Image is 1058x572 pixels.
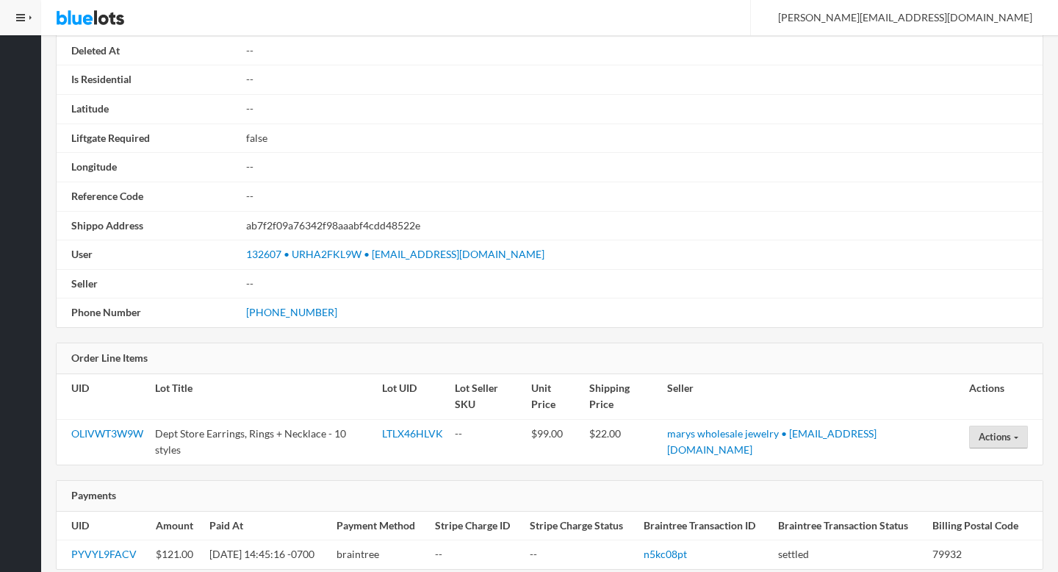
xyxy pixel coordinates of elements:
th: Payment Method [331,512,429,540]
th: Stripe Charge Status [524,512,638,540]
a: n5kc08pt [644,548,687,560]
th: UID [57,512,150,540]
td: $121.00 [150,540,204,569]
th: UID [57,374,149,420]
strong: Seller [71,277,98,290]
td: $99.00 [525,419,583,465]
strong: Reference Code [71,190,143,202]
td: -- [429,540,523,569]
th: Braintree Transaction Status [772,512,926,540]
td: settled [772,540,926,569]
a: OLIVWT3W9W [71,427,143,440]
th: Stripe Charge ID [429,512,523,540]
td: -- [240,95,1043,124]
button: Actions [969,426,1028,448]
strong: Is Residential [71,73,132,85]
th: Seller [661,374,963,420]
td: ab7f2f09a76342f98aaabf4cdd48522e [240,211,1043,240]
th: Lot Seller SKU [449,374,526,420]
th: Amount [150,512,204,540]
td: -- [240,65,1043,95]
div: Order Line Items [57,343,1043,374]
td: -- [240,269,1043,298]
td: -- [449,419,526,465]
a: marys wholesale jewelry • [EMAIL_ADDRESS][DOMAIN_NAME] [667,427,877,457]
th: Lot UID [376,374,449,420]
th: Actions [963,374,1043,420]
th: Unit Price [525,374,583,420]
strong: Latitude [71,102,109,115]
td: [DATE] 14:45:16 -0700 [204,540,331,569]
strong: Phone Number [71,306,141,318]
strong: Deleted At [71,44,120,57]
strong: Liftgate Required [71,132,150,144]
a: PYVYL9FACV [71,548,137,560]
th: Billing Postal Code [926,512,1043,540]
strong: Shippo Address [71,219,143,232]
th: Paid At [204,512,331,540]
td: -- [524,540,638,569]
th: Shipping Price [583,374,661,420]
span: [PERSON_NAME][EMAIL_ADDRESS][DOMAIN_NAME] [762,11,1032,24]
strong: User [71,248,93,260]
a: 132607 • URHA2FKL9W • [EMAIL_ADDRESS][DOMAIN_NAME] [246,248,544,260]
td: 79932 [926,540,1043,569]
td: false [240,124,1043,153]
td: -- [240,153,1043,182]
strong: Longitude [71,160,117,173]
a: [PHONE_NUMBER] [246,306,337,318]
td: -- [240,36,1043,65]
td: $22.00 [583,419,661,465]
a: LTLX46HLVK [382,427,443,440]
th: Lot Title [149,374,376,420]
th: Braintree Transaction ID [638,512,772,540]
td: Dept Store Earrings, Rings + Necklace - 10 styles [149,419,376,465]
div: Payments [57,481,1043,512]
td: braintree [331,540,429,569]
td: -- [240,182,1043,211]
